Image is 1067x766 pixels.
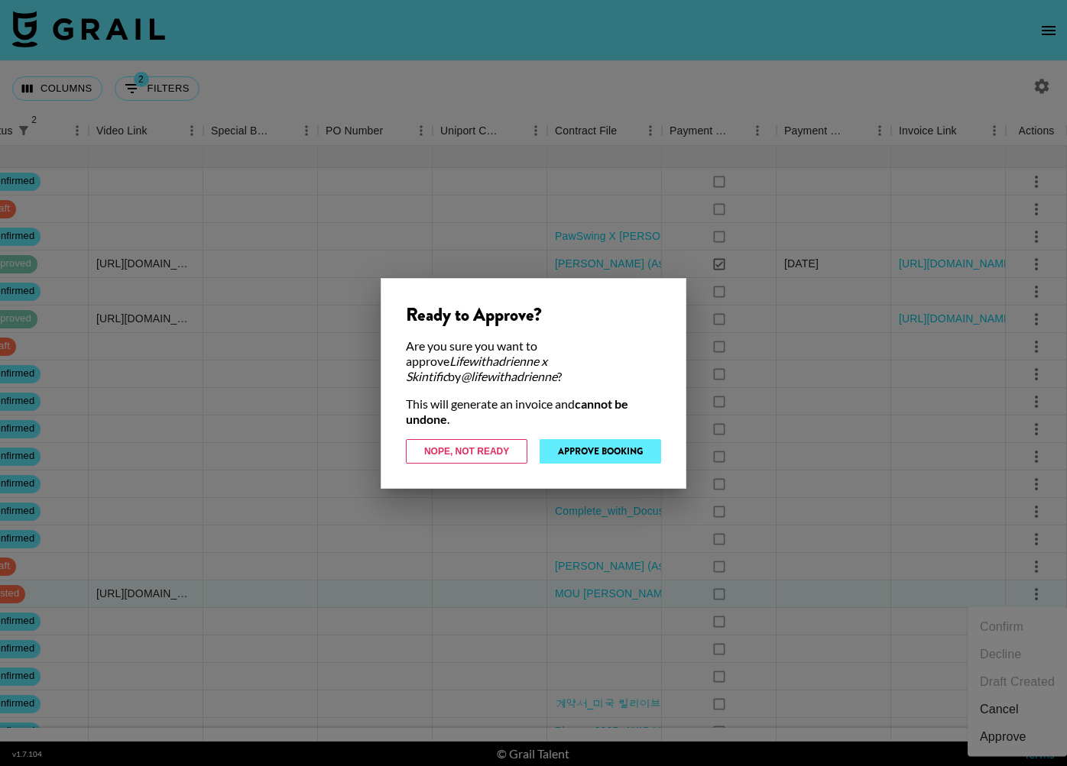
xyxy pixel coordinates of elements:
[540,439,661,464] button: Approve Booking
[461,369,557,383] em: @ lifewithadrienne
[406,303,661,326] div: Ready to Approve?
[406,354,547,383] em: Lifewithadrienne x Skintific
[406,338,661,384] div: Are you sure you want to approve by ?
[406,439,527,464] button: Nope, Not Ready
[406,396,628,426] strong: cannot be undone
[406,396,661,427] div: This will generate an invoice and .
